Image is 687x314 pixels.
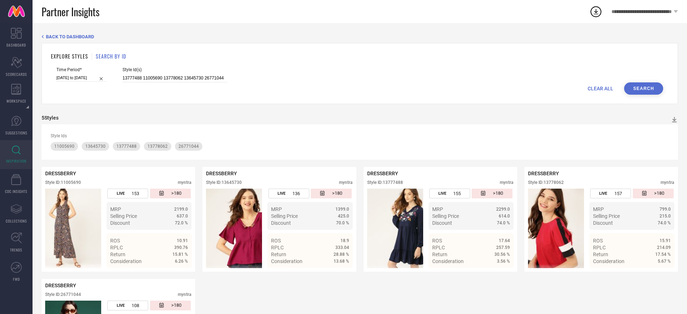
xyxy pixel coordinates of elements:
span: WORKSPACE [7,98,26,104]
h1: EXPLORE STYLES [51,52,88,60]
span: SCORECARDS [6,72,27,77]
span: DRESSBERRY [206,171,237,176]
span: ROS [593,238,603,244]
img: Style preview image [367,189,423,268]
span: Details [494,271,510,277]
span: 13.68 % [334,259,349,264]
img: Style preview image [206,189,262,268]
span: Selling Price [110,213,137,219]
span: INSPIRATION [6,158,26,164]
span: LIVE [438,191,446,196]
div: Style ID: 26771044 [45,292,81,297]
a: Details [486,271,510,277]
span: 257.59 [496,245,510,250]
span: 72.0 % [175,220,188,225]
span: 799.0 [660,207,671,212]
span: MRP [271,206,282,212]
img: Style preview image [528,189,584,268]
div: Number of days the style has been live on the platform [269,189,309,198]
div: Number of days the style has been live on the platform [590,189,631,198]
span: FWD [13,276,20,282]
div: Number of days since the style was first listed on the platform [472,189,512,198]
span: Details [654,271,671,277]
div: myntra [178,292,192,297]
span: 157 [614,191,622,196]
span: DRESSBERRY [367,171,398,176]
span: 3.56 % [497,259,510,264]
span: >180 [171,190,181,197]
span: Style Id(s) [123,67,227,72]
span: 637.0 [177,214,188,219]
span: 6.26 % [175,259,188,264]
span: Selling Price [593,213,620,219]
span: 214.09 [657,245,671,250]
img: Style preview image [45,189,101,268]
span: >180 [171,302,181,309]
div: Click to view image [367,189,423,268]
div: Number of days since the style was first listed on the platform [633,189,674,198]
input: Select time period [56,74,106,82]
span: BACK TO DASHBOARD [46,34,94,39]
span: 390.76 [174,245,188,250]
span: 28.88 % [334,252,349,257]
span: 108 [132,303,139,308]
span: Discount [110,220,130,226]
span: 18.9 [340,238,349,243]
div: Back TO Dashboard [42,34,678,39]
span: 74.0 % [658,220,671,225]
span: >180 [332,190,342,197]
span: Partner Insights [42,4,99,19]
span: CLEAR ALL [588,86,613,91]
span: ROS [432,238,442,244]
div: Number of days the style has been live on the platform [107,301,148,310]
div: Number of days the style has been live on the platform [107,189,148,198]
div: myntra [500,180,514,185]
span: MRP [432,206,443,212]
div: Style ID: 11005690 [45,180,81,185]
span: LIVE [117,191,125,196]
span: MRP [593,206,604,212]
span: 2199.0 [174,207,188,212]
div: Number of days the style has been live on the platform [429,189,470,198]
span: Consideration [432,258,464,264]
span: MRP [110,206,121,212]
div: 5 Styles [42,115,59,121]
span: Return [271,251,286,257]
span: 614.0 [499,214,510,219]
div: Number of days since the style was first listed on the platform [311,189,352,198]
span: 15.81 % [172,252,188,257]
span: 74.0 % [497,220,510,225]
span: ROS [271,238,281,244]
span: Discount [593,220,613,226]
span: Return [593,251,608,257]
div: Style ID: 13645730 [206,180,242,185]
span: Details [333,271,349,277]
a: Details [647,271,671,277]
span: 5.67 % [658,259,671,264]
span: Discount [432,220,452,226]
span: DRESSBERRY [528,171,559,176]
span: COLLECTIONS [6,218,27,224]
span: 10.91 [177,238,188,243]
span: 17.54 % [655,252,671,257]
span: 13645730 [85,144,106,149]
div: myntra [661,180,674,185]
span: 333.04 [335,245,349,250]
div: Click to view image [528,189,584,268]
span: 136 [292,191,300,196]
a: Details [164,271,188,277]
span: Return [432,251,447,257]
span: 1399.0 [335,207,349,212]
div: Number of days since the style was first listed on the platform [150,301,191,310]
div: myntra [178,180,192,185]
button: Search [624,82,663,95]
span: RPLC [271,245,284,250]
span: LIVE [278,191,285,196]
div: Click to view image [206,189,262,268]
span: DRESSBERRY [45,283,76,288]
span: >180 [654,190,664,197]
span: Selling Price [271,213,298,219]
div: Style ID: 13777488 [367,180,403,185]
span: Details [172,271,188,277]
span: 425.0 [338,214,349,219]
